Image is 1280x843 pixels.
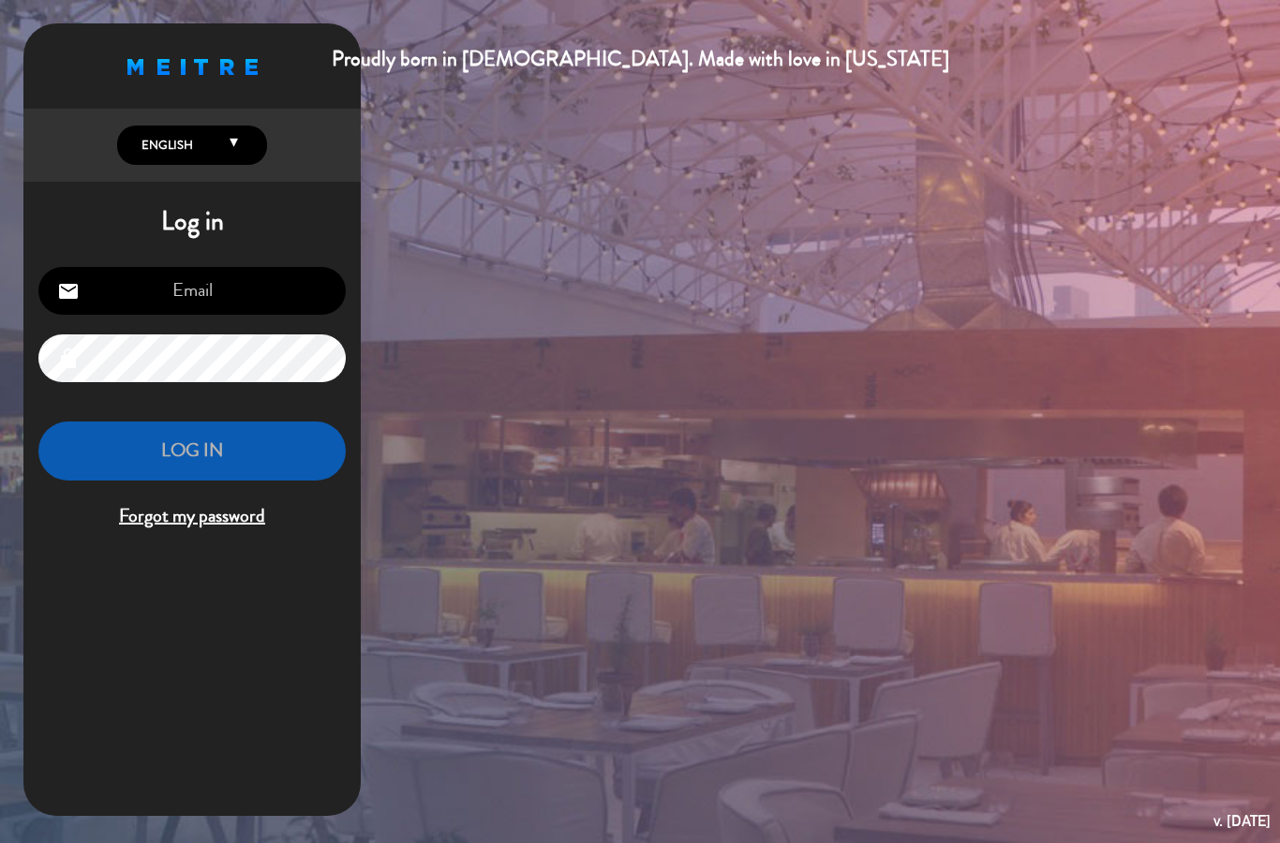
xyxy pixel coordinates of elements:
[1213,808,1271,834] div: v. [DATE]
[38,501,346,532] span: Forgot my password
[38,421,346,481] button: LOG IN
[57,348,80,370] i: lock
[38,267,346,315] input: Email
[23,206,361,238] h1: Log in
[57,280,80,303] i: email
